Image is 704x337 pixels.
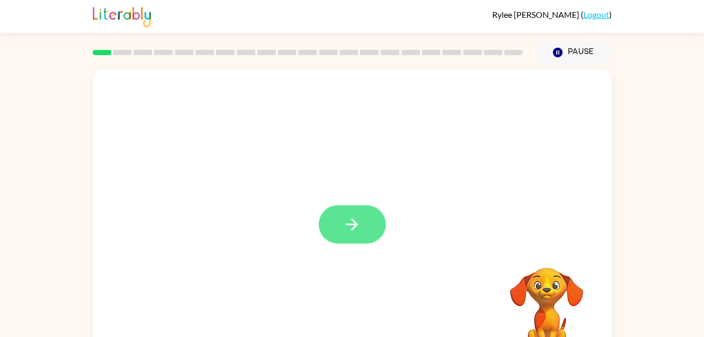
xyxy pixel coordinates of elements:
[93,4,151,27] img: Literably
[583,9,609,19] a: Logout
[492,9,612,19] div: ( )
[492,9,581,19] span: Rylee [PERSON_NAME]
[536,40,612,65] button: Pause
